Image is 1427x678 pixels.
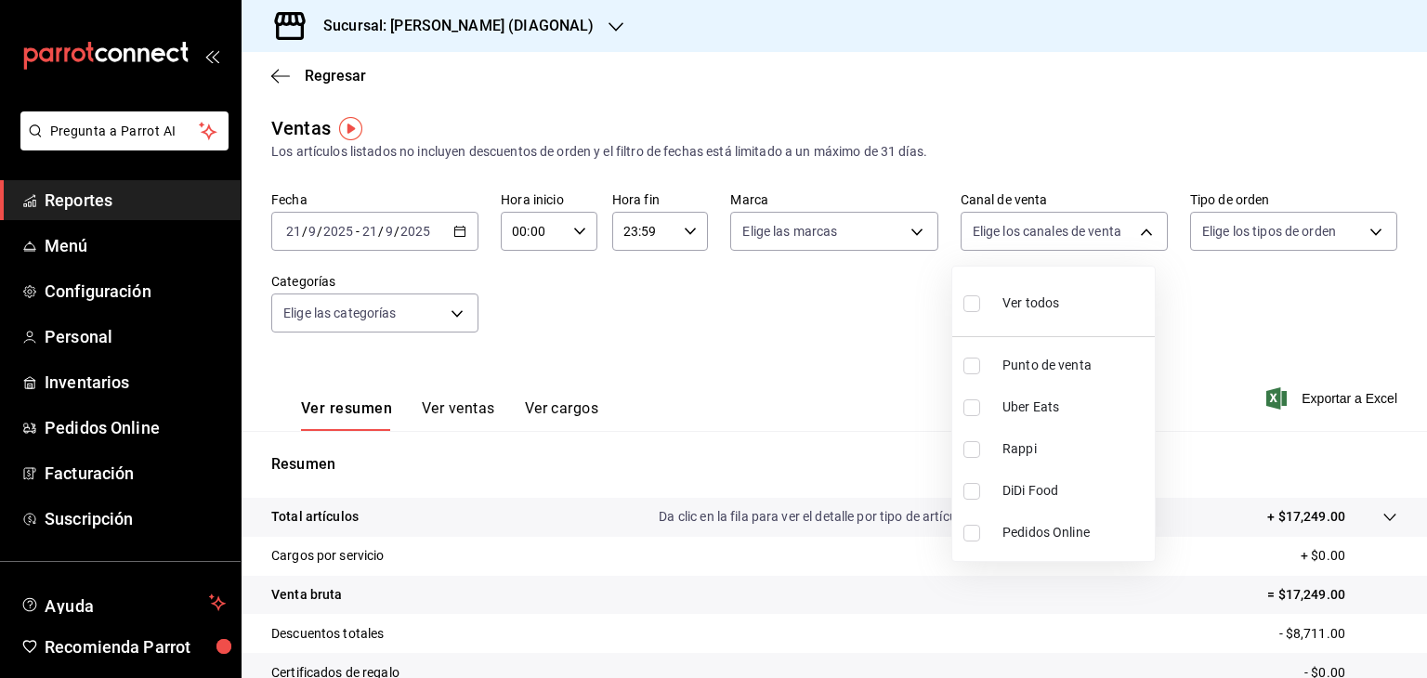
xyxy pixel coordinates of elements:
[339,117,362,140] img: Tooltip marker
[1002,398,1147,417] span: Uber Eats
[1002,523,1147,542] span: Pedidos Online
[1002,481,1147,501] span: DiDi Food
[1002,439,1147,459] span: Rappi
[1002,293,1059,313] span: Ver todos
[1002,356,1147,375] span: Punto de venta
